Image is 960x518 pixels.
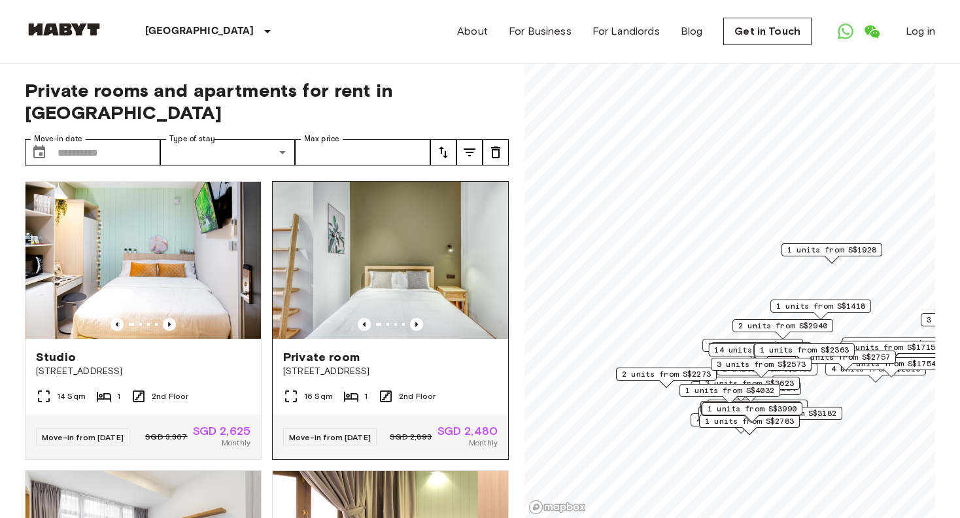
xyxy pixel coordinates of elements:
[469,437,498,449] span: Monthly
[25,181,262,460] a: Marketing picture of unit SG-01-111-002-001Previous imagePrevious imageStudio[STREET_ADDRESS]14 S...
[700,382,801,402] div: Map marker
[26,139,52,165] button: Choose date
[304,133,339,145] label: Max price
[787,244,876,256] span: 1 units from S$1928
[483,139,509,165] button: tune
[738,320,827,332] span: 2 units from S$2940
[117,390,120,402] span: 1
[832,18,859,44] a: Open WhatsApp
[717,362,817,383] div: Map marker
[456,139,483,165] button: tune
[681,24,703,39] a: Blog
[36,365,250,378] span: [STREET_ADDRESS]
[707,400,808,420] div: Map marker
[696,414,785,426] span: 4 units from S$1680
[193,425,250,437] span: SGD 2,625
[711,358,812,378] div: Map marker
[781,243,882,264] div: Map marker
[145,431,187,443] span: SGD 3,367
[399,390,436,402] span: 2nd Floor
[304,390,333,402] span: 16 Sqm
[742,407,842,427] div: Map marker
[509,24,572,39] a: For Business
[732,319,833,339] div: Map marker
[698,406,799,426] div: Map marker
[169,133,215,145] label: Type of stay
[747,407,836,419] span: 1 units from S$3182
[437,425,498,437] span: SGD 2,480
[760,344,849,356] span: 1 units from S$2363
[163,318,176,331] button: Previous image
[859,18,885,44] a: Open WeChat
[592,24,660,39] a: For Landlords
[846,341,935,353] span: 1 units from S$1715
[699,415,800,435] div: Map marker
[528,500,586,515] a: Mapbox logo
[691,413,791,434] div: Map marker
[840,341,941,361] div: Map marker
[358,318,371,331] button: Previous image
[770,300,871,320] div: Map marker
[430,139,456,165] button: tune
[283,349,360,365] span: Private room
[410,318,423,331] button: Previous image
[711,342,812,362] div: Map marker
[700,401,801,421] div: Map marker
[145,24,254,39] p: [GEOGRAPHIC_DATA]
[754,343,855,364] div: Map marker
[717,343,806,354] span: 3 units from S$3024
[622,368,711,380] span: 2 units from S$2273
[273,182,508,339] img: Marketing picture of unit SG-01-021-008-01
[708,403,797,415] span: 1 units from S$3990
[42,432,124,442] span: Move-in from [DATE]
[705,377,794,389] span: 3 units from S$3623
[34,133,82,145] label: Move-in date
[616,368,717,388] div: Map marker
[708,343,814,364] div: Map marker
[723,18,812,45] a: Get in Touch
[25,23,103,36] img: Habyt
[708,339,797,351] span: 3 units from S$1764
[776,300,865,312] span: 1 units from S$1418
[36,349,76,365] span: Studio
[701,403,802,423] div: Map marker
[390,431,432,443] span: SGD 2,893
[713,400,802,412] span: 1 units from S$3600
[289,432,371,442] span: Move-in from [DATE]
[26,182,261,339] img: Marketing picture of unit SG-01-111-002-001
[272,181,509,460] a: Marketing picture of unit SG-01-021-008-01Previous imagePrevious imagePrivate room[STREET_ADDRESS...
[152,390,188,402] span: 2nd Floor
[801,351,890,363] span: 2 units from S$2757
[848,338,941,350] span: 17 units from S$1480
[222,437,250,449] span: Monthly
[825,362,926,383] div: Map marker
[717,358,806,370] span: 3 units from S$2573
[702,402,802,423] div: Map marker
[702,339,803,359] div: Map marker
[685,385,774,396] span: 1 units from S$4032
[57,390,86,402] span: 14 Sqm
[111,318,124,331] button: Previous image
[699,377,800,397] div: Map marker
[364,390,368,402] span: 1
[906,24,935,39] a: Log in
[283,365,498,378] span: [STREET_ADDRESS]
[457,24,488,39] a: About
[753,343,854,364] div: Map marker
[842,337,947,358] div: Map marker
[795,351,896,371] div: Map marker
[25,79,509,124] span: Private rooms and apartments for rent in [GEOGRAPHIC_DATA]
[679,384,780,404] div: Map marker
[714,344,808,356] span: 14 units from S$2348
